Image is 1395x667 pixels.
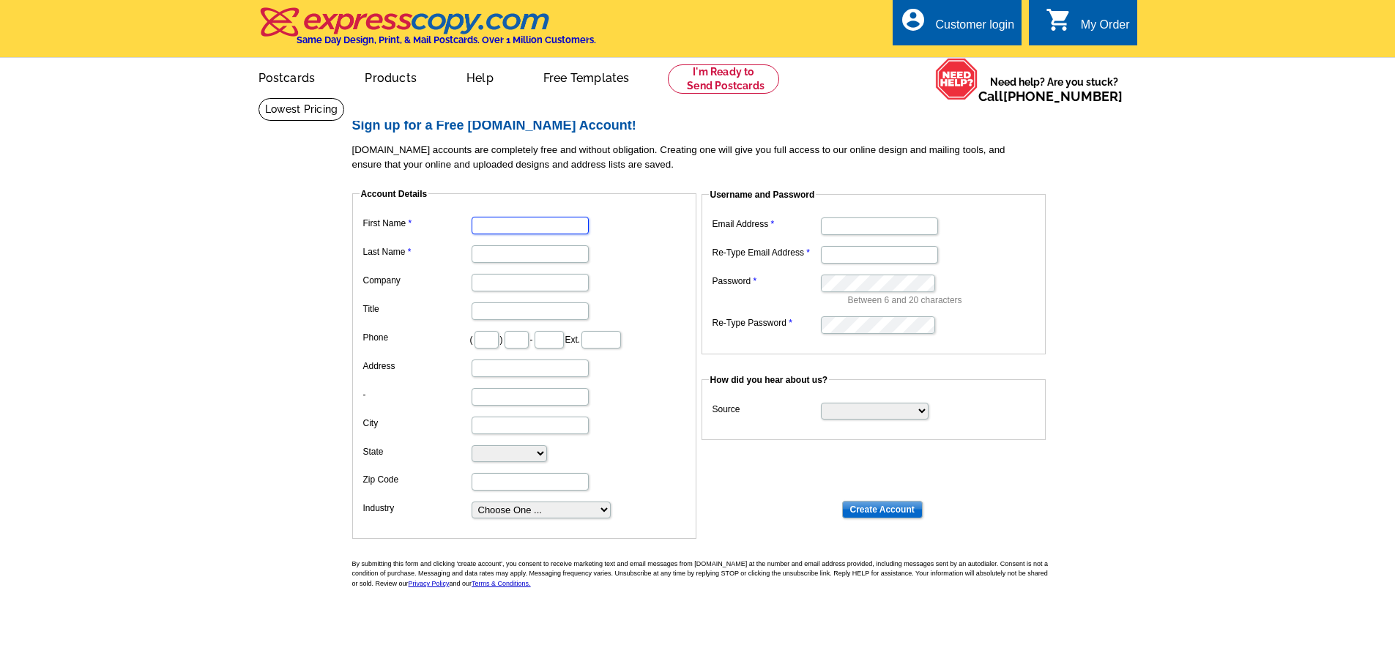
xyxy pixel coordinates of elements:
label: Email Address [713,217,819,231]
input: Create Account [842,501,923,518]
i: shopping_cart [1046,7,1072,33]
label: Title [363,302,470,316]
label: Re-Type Password [713,316,819,329]
legend: Username and Password [709,188,816,201]
span: Call [978,89,1123,104]
a: account_circle Customer login [900,16,1014,34]
iframe: LiveChat chat widget [1189,621,1395,667]
label: Password [713,275,819,288]
a: Same Day Design, Print, & Mail Postcards. Over 1 Million Customers. [258,18,596,45]
label: Company [363,274,470,287]
label: Phone [363,331,470,344]
label: Last Name [363,245,470,258]
p: By submitting this form and clicking 'create account', you consent to receive marketing text and ... [352,559,1055,589]
legend: Account Details [360,187,429,201]
label: Industry [363,502,470,515]
h2: Sign up for a Free [DOMAIN_NAME] Account! [352,118,1055,134]
label: Source [713,403,819,416]
legend: How did you hear about us? [709,373,830,387]
a: Help [443,59,517,94]
label: Address [363,359,470,373]
img: help [935,58,978,100]
label: First Name [363,217,470,230]
label: State [363,445,470,458]
a: Privacy Policy [409,580,450,587]
h4: Same Day Design, Print, & Mail Postcards. Over 1 Million Customers. [297,34,596,45]
div: My Order [1081,18,1130,39]
i: account_circle [900,7,926,33]
label: Zip Code [363,473,470,486]
a: Free Templates [520,59,653,94]
a: [PHONE_NUMBER] [1003,89,1123,104]
a: shopping_cart My Order [1046,16,1130,34]
a: Postcards [235,59,339,94]
label: City [363,417,470,430]
dd: ( ) - Ext. [360,327,689,350]
a: Terms & Conditions. [472,580,531,587]
p: [DOMAIN_NAME] accounts are completely free and without obligation. Creating one will give you ful... [352,143,1055,172]
label: - [363,388,470,401]
span: Need help? Are you stuck? [978,75,1130,104]
label: Re-Type Email Address [713,246,819,259]
p: Between 6 and 20 characters [848,294,1038,307]
div: Customer login [935,18,1014,39]
a: Products [341,59,440,94]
